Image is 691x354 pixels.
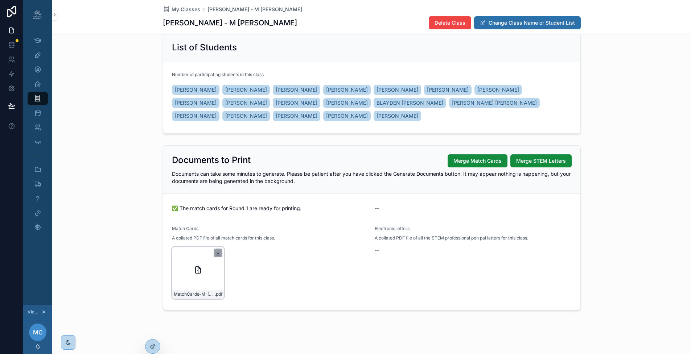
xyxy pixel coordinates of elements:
[174,291,215,297] span: MatchCards-M-[PERSON_NAME]----Round-1
[326,86,368,93] span: [PERSON_NAME]
[172,171,571,184] span: Documents can take some minutes to generate. Please be patient after you have clicked the Generat...
[374,111,421,121] a: [PERSON_NAME]
[222,85,270,95] a: [PERSON_NAME]
[452,99,537,107] span: [PERSON_NAME] [PERSON_NAME]
[172,85,219,95] a: [PERSON_NAME]
[32,9,44,20] img: App logo
[273,111,320,121] a: [PERSON_NAME]
[33,328,43,337] span: MC
[375,205,379,212] span: --
[424,85,472,95] a: [PERSON_NAME]
[273,98,320,108] a: [PERSON_NAME]
[276,86,317,93] span: [PERSON_NAME]
[374,98,446,108] a: BLAYDEN [PERSON_NAME]
[435,19,465,26] span: Delete Class
[453,157,502,164] span: Merge Match Cards
[225,99,267,107] span: [PERSON_NAME]
[163,6,200,13] a: My Classes
[326,99,368,107] span: [PERSON_NAME]
[377,112,418,120] span: [PERSON_NAME]
[172,98,219,108] a: [PERSON_NAME]
[449,98,540,108] a: [PERSON_NAME] [PERSON_NAME]
[225,86,267,93] span: [PERSON_NAME]
[276,112,317,120] span: [PERSON_NAME]
[172,235,275,241] span: A collated PDF file of all match cards for this class.
[273,85,320,95] a: [PERSON_NAME]
[222,98,270,108] a: [PERSON_NAME]
[225,112,267,120] span: [PERSON_NAME]
[175,99,217,107] span: [PERSON_NAME]
[474,85,522,95] a: [PERSON_NAME]
[172,72,264,78] span: Number of participating students in this class
[429,16,471,29] button: Delete Class
[175,112,217,120] span: [PERSON_NAME]
[326,112,368,120] span: [PERSON_NAME]
[172,205,369,212] span: ✅ The match cards for Round 1 are ready for printing.
[207,6,302,13] a: [PERSON_NAME] - M [PERSON_NAME]
[377,99,443,107] span: BLAYDEN [PERSON_NAME]
[375,247,379,254] span: --
[510,154,572,167] button: Merge STEM Letters
[474,16,581,29] button: Change Class Name or Student List
[163,18,297,28] h1: [PERSON_NAME] - M [PERSON_NAME]
[172,154,251,166] h2: Documents to Print
[172,226,198,231] span: Match Cards
[427,86,469,93] span: [PERSON_NAME]
[516,157,566,164] span: Merge STEM Letters
[222,111,270,121] a: [PERSON_NAME]
[377,86,418,93] span: [PERSON_NAME]
[448,154,507,167] button: Merge Match Cards
[375,226,410,231] span: Electronic letters
[323,85,371,95] a: [PERSON_NAME]
[215,291,222,297] span: .pdf
[172,111,219,121] a: [PERSON_NAME]
[374,85,421,95] a: [PERSON_NAME]
[172,42,237,53] h2: List of Students
[175,86,217,93] span: [PERSON_NAME]
[477,86,519,93] span: [PERSON_NAME]
[276,99,317,107] span: [PERSON_NAME]
[172,6,200,13] span: My Classes
[323,111,371,121] a: [PERSON_NAME]
[323,98,371,108] a: [PERSON_NAME]
[28,309,40,315] span: Viewing as Manda
[23,29,52,243] div: scrollable content
[375,235,528,241] span: A collated PDF file of all the STEM professional pen pal letters for this class.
